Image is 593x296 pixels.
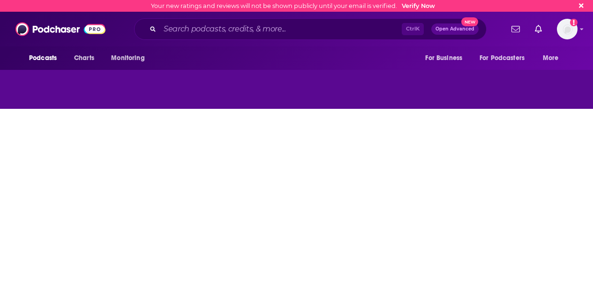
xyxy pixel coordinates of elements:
button: open menu [473,49,538,67]
span: Open Advanced [435,27,474,31]
span: For Podcasters [480,52,525,65]
span: New [461,17,478,26]
img: User Profile [557,19,578,39]
button: Open AdvancedNew [431,23,479,35]
span: Logged in as carlosrosario [557,19,578,39]
button: open menu [419,49,474,67]
span: For Business [425,52,462,65]
a: Verify Now [402,2,435,9]
div: Your new ratings and reviews will not be shown publicly until your email is verified. [151,2,435,9]
span: Podcasts [29,52,57,65]
a: Show notifications dropdown [508,21,524,37]
span: Ctrl K [402,23,424,35]
svg: Email not verified [570,19,578,26]
button: open menu [536,49,570,67]
button: open menu [105,49,157,67]
img: Podchaser - Follow, Share and Rate Podcasts [15,20,105,38]
button: Show profile menu [557,19,578,39]
span: Monitoring [111,52,144,65]
div: Search podcasts, credits, & more... [134,18,487,40]
a: Show notifications dropdown [531,21,546,37]
button: open menu [23,49,69,67]
span: More [543,52,559,65]
a: Charts [68,49,100,67]
span: Charts [74,52,94,65]
input: Search podcasts, credits, & more... [160,22,402,37]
